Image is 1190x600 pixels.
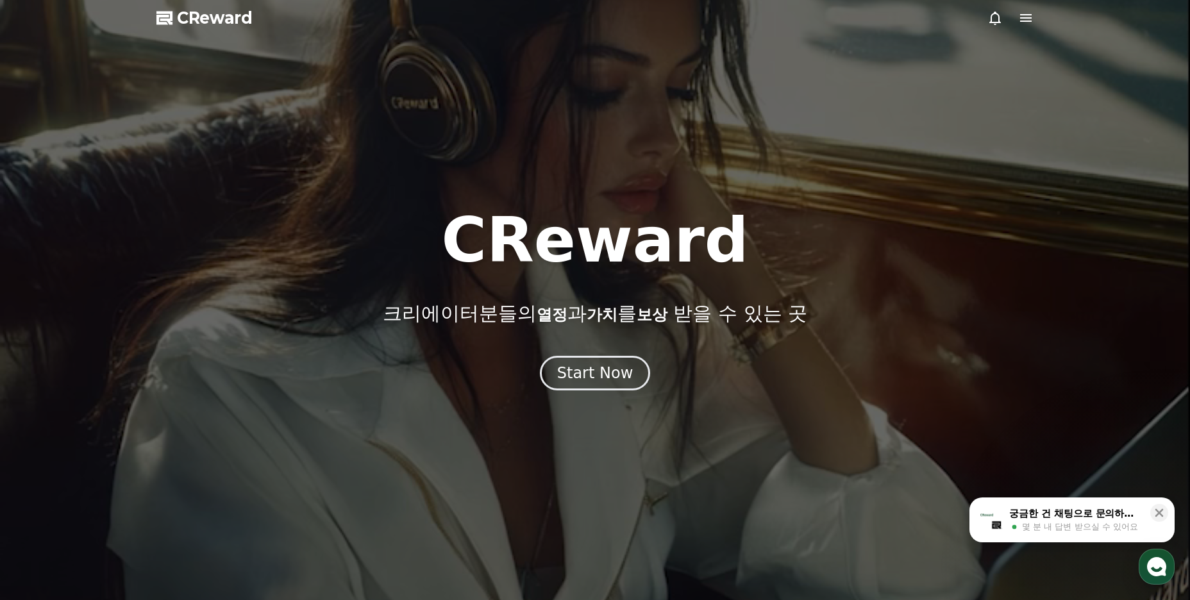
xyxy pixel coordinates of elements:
[540,369,651,381] a: Start Now
[441,210,748,271] h1: CReward
[587,306,617,324] span: 가치
[537,306,567,324] span: 열정
[383,302,807,325] p: 크리에이터분들의 과 를 받을 수 있는 곳
[557,363,633,383] div: Start Now
[637,306,667,324] span: 보상
[156,8,253,28] a: CReward
[540,356,651,390] button: Start Now
[177,8,253,28] span: CReward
